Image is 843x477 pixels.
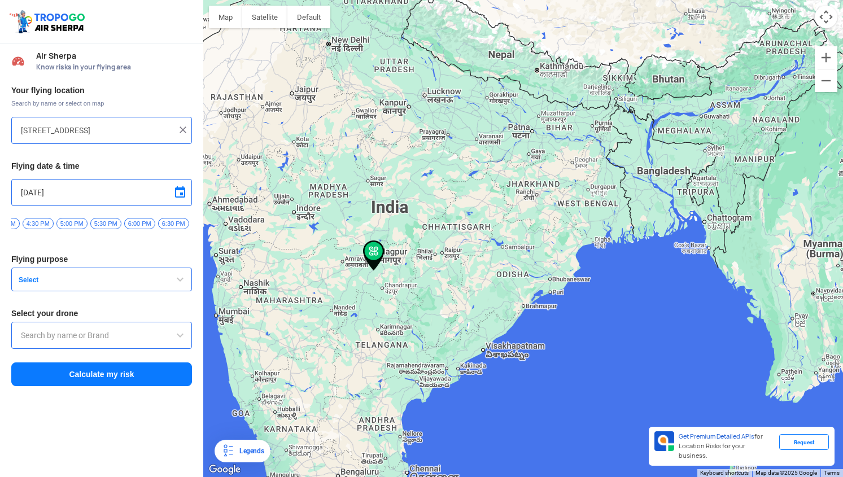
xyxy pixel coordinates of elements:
span: 7:00 PM [192,218,223,229]
span: Get Premium Detailed APIs [679,432,754,440]
a: Open this area in Google Maps (opens a new window) [206,462,243,477]
img: Legends [221,444,235,458]
span: Map data ©2025 Google [755,470,817,476]
div: Request [779,434,829,450]
span: 5:00 PM [56,218,88,229]
button: Select [11,268,192,291]
img: Risk Scores [11,54,25,68]
button: Zoom out [815,69,837,92]
span: 4:30 PM [23,218,54,229]
img: ic_tgdronemaps.svg [8,8,89,34]
span: 5:30 PM [90,218,121,229]
span: Search by name or select on map [11,99,192,108]
div: for Location Risks for your business. [674,431,779,461]
h3: Your flying location [11,86,192,94]
h3: Flying date & time [11,162,192,170]
h3: Flying purpose [11,255,192,263]
h3: Select your drone [11,309,192,317]
span: 6:30 PM [158,218,189,229]
span: Select [14,275,155,285]
button: Zoom in [815,46,837,69]
button: Calculate my risk [11,362,192,386]
button: Map camera controls [815,6,837,28]
input: Search your flying location [21,124,174,137]
span: Air Sherpa [36,51,192,60]
a: Terms [824,470,840,476]
img: Google [206,462,243,477]
span: Know risks in your flying area [36,63,192,72]
span: 6:00 PM [124,218,155,229]
div: Legends [235,444,264,458]
img: Premium APIs [654,431,674,451]
img: ic_close.png [177,124,189,135]
button: Show street map [209,6,242,28]
button: Show satellite imagery [242,6,287,28]
button: Keyboard shortcuts [700,469,749,477]
input: Search by name or Brand [21,329,182,342]
input: Select Date [21,186,182,199]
